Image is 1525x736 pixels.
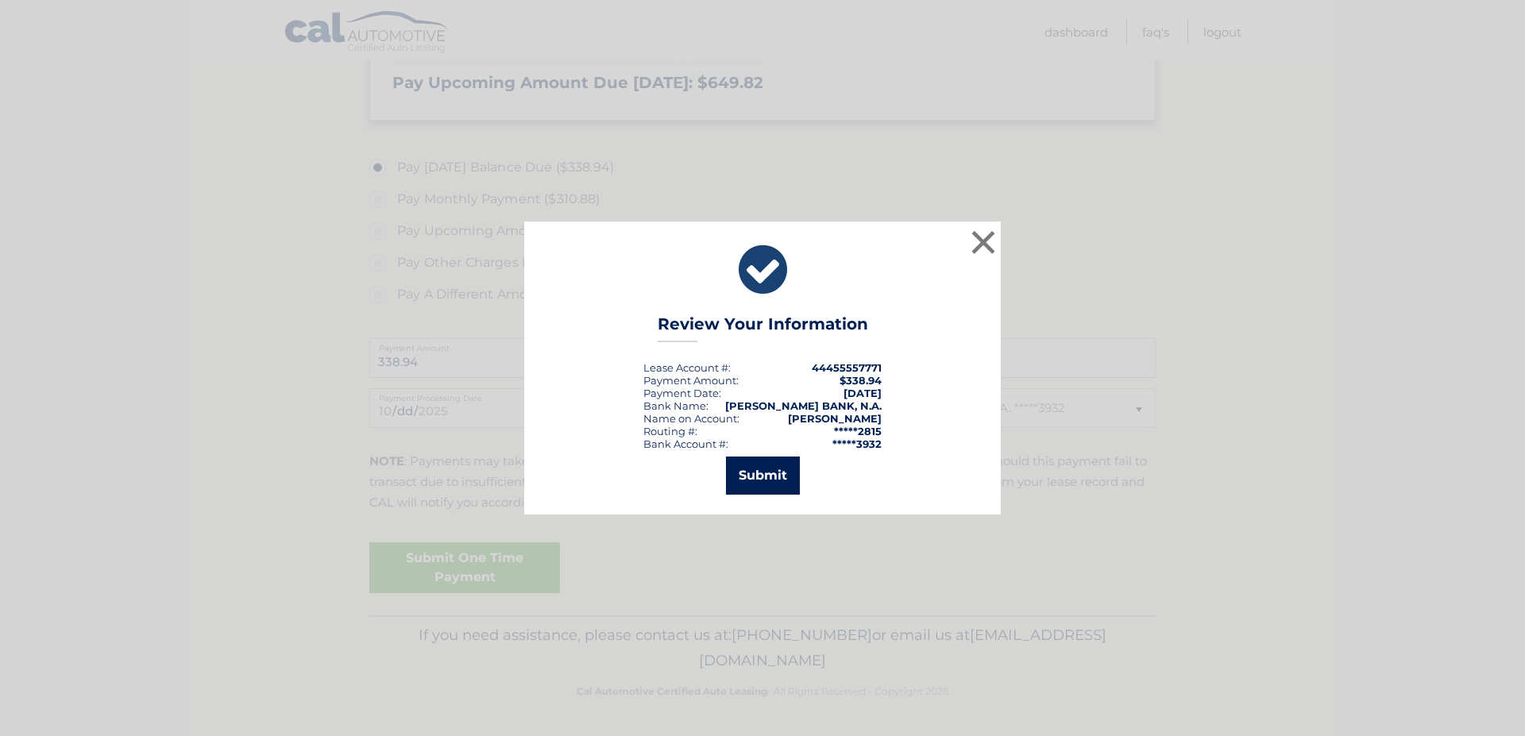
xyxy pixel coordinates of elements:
div: Name on Account: [643,412,739,425]
strong: [PERSON_NAME] [788,412,882,425]
h3: Review Your Information [658,314,868,342]
strong: [PERSON_NAME] BANK, N.A. [725,399,882,412]
span: $338.94 [840,374,882,387]
div: Bank Account #: [643,437,728,450]
div: Bank Name: [643,399,708,412]
div: : [643,387,721,399]
span: Payment Date [643,387,719,399]
button: Submit [726,457,800,495]
div: Payment Amount: [643,374,739,387]
div: Routing #: [643,425,697,437]
button: × [967,226,999,258]
div: Lease Account #: [643,361,731,374]
span: [DATE] [844,387,882,399]
strong: 44455557771 [812,361,882,374]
